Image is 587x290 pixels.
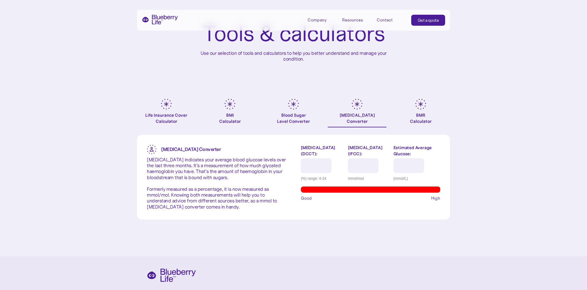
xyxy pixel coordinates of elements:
[308,17,327,23] div: Company
[137,99,196,127] a: Life Insurance Cover Calculator
[418,17,439,23] div: Get a quote
[411,15,445,26] a: Get a quote
[301,175,343,182] div: (%) range: 4-24
[348,175,389,182] div: mmol/mol
[340,112,375,124] div: [MEDICAL_DATA] Converter
[393,145,440,157] label: Estimated Average Glucose:
[147,157,286,210] p: [MEDICAL_DATA] indicates your average blood glucose levels over the last three months. It’s a mea...
[137,112,196,124] div: Life Insurance Cover Calculator
[301,195,312,201] span: Good
[328,99,386,127] a: [MEDICAL_DATA]Converter
[410,112,432,124] div: BMR Calculator
[201,99,259,127] a: BMICalculator
[342,15,370,25] div: Resources
[301,145,343,157] label: [MEDICAL_DATA] (DCCT):
[142,15,178,24] a: home
[377,15,404,25] a: Contact
[391,99,450,127] a: BMRCalculator
[202,22,385,45] h1: Tools & calculators
[377,17,393,23] div: Contact
[196,50,391,62] p: Use our selection of tools and calculators to help you better understand and manage your condition.
[342,17,363,23] div: Resources
[219,112,241,124] div: BMI Calculator
[393,175,440,182] div: (mmol/L)
[264,99,323,127] a: Blood SugarLevel Converter
[277,112,310,124] div: Blood Sugar Level Converter
[161,146,221,152] strong: [MEDICAL_DATA] Converter
[348,145,389,157] label: [MEDICAL_DATA] (IFCC):
[431,195,440,201] span: High
[308,15,335,25] div: Company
